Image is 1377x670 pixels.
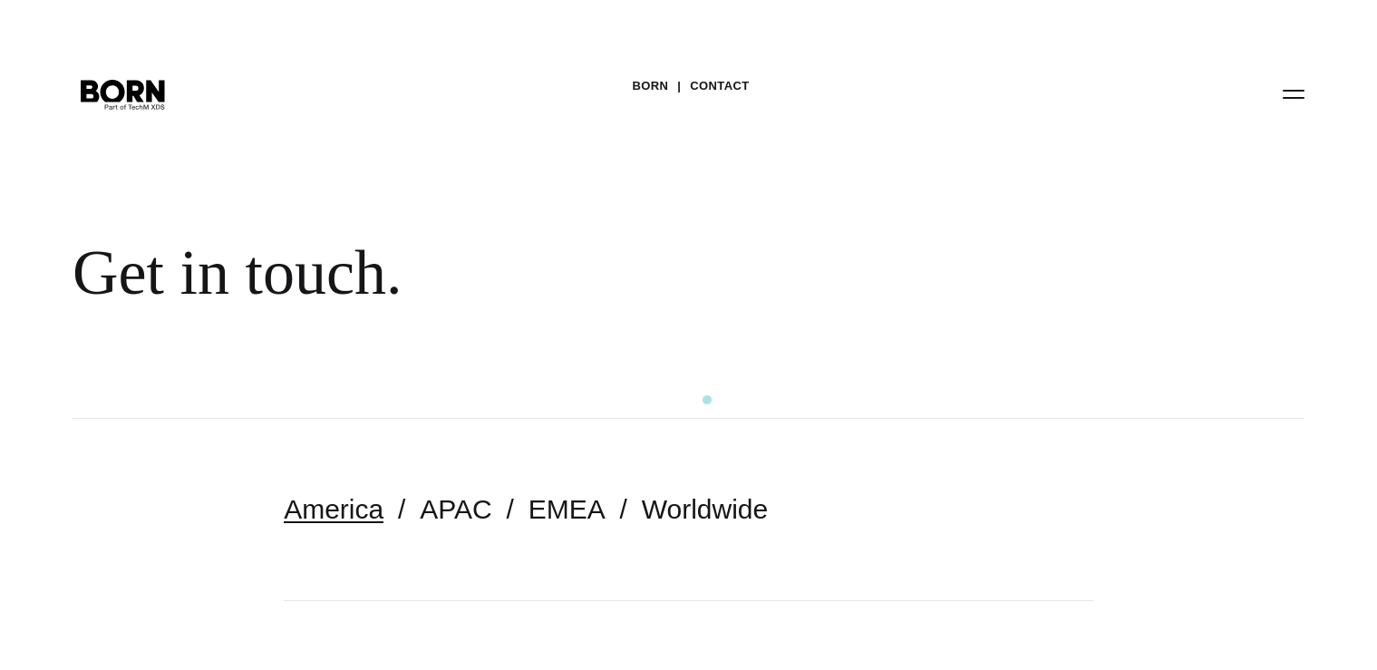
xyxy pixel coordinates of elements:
div: Get in touch. [73,236,1106,310]
a: Worldwide [642,494,769,524]
a: APAC [420,494,491,524]
a: BORN [632,73,668,100]
a: Contact [690,73,749,100]
button: Open [1272,74,1315,112]
a: EMEA [528,494,606,524]
a: America [284,494,383,524]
